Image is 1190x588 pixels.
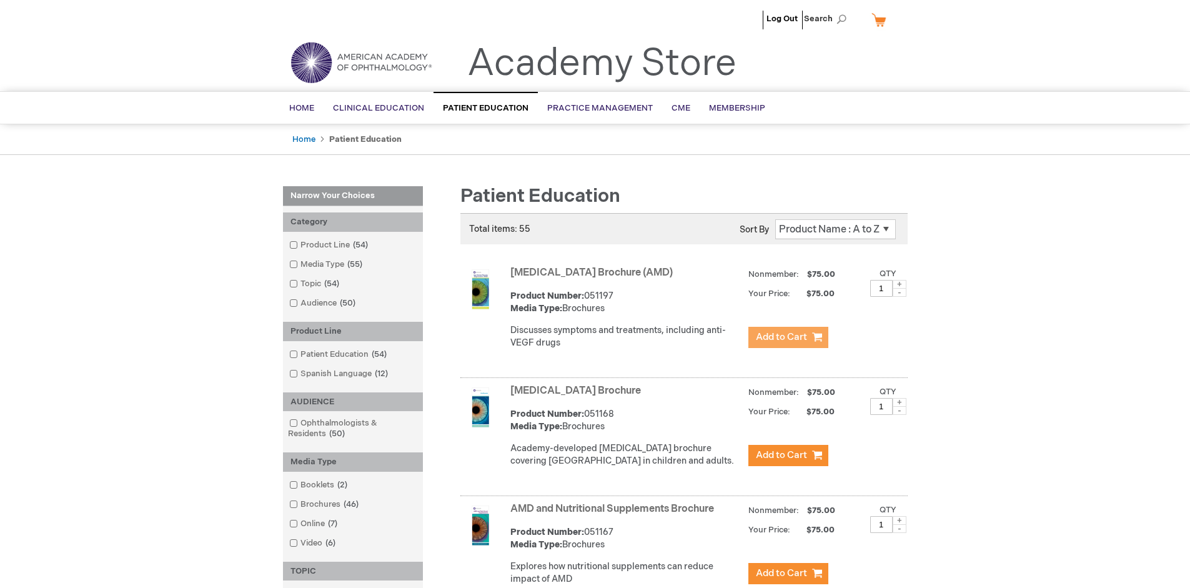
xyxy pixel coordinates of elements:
strong: Product Number: [510,527,584,537]
strong: Nonmember: [748,503,799,519]
strong: Media Type: [510,303,562,314]
button: Add to Cart [748,445,828,466]
img: AMD and Nutritional Supplements Brochure [460,506,500,546]
input: Qty [870,398,893,415]
span: $75.00 [805,387,837,397]
div: Media Type [283,452,423,472]
strong: Media Type: [510,539,562,550]
input: Qty [870,280,893,297]
a: Patient Education54 [286,349,392,361]
strong: Your Price: [748,525,790,535]
label: Qty [880,387,896,397]
a: AMD and Nutritional Supplements Brochure [510,503,714,515]
span: 7 [325,519,340,529]
div: AUDIENCE [283,392,423,412]
p: Discusses symptoms and treatments, including anti-VEGF drugs [510,324,742,349]
span: Home [289,103,314,113]
a: Spanish Language12 [286,368,393,380]
strong: Media Type: [510,421,562,432]
span: $75.00 [792,407,836,417]
span: Total items: 55 [469,224,530,234]
strong: Product Number: [510,409,584,419]
span: Patient Education [460,185,620,207]
strong: Nonmember: [748,385,799,401]
a: Video6 [286,537,340,549]
span: $75.00 [805,506,837,516]
button: Add to Cart [748,563,828,584]
span: $75.00 [805,269,837,279]
a: Topic54 [286,278,344,290]
span: 55 [344,259,365,269]
a: Home [292,134,315,144]
div: 051197 Brochures [510,290,742,315]
span: 50 [337,298,359,308]
span: 46 [340,499,362,509]
strong: Your Price: [748,289,790,299]
div: 051167 Brochures [510,526,742,551]
span: Add to Cart [756,567,807,579]
span: $75.00 [792,289,836,299]
div: Category [283,212,423,232]
span: Add to Cart [756,449,807,461]
strong: Nonmember: [748,267,799,282]
img: Amblyopia Brochure [460,387,500,427]
span: 50 [326,429,348,439]
a: Product Line54 [286,239,373,251]
a: Academy Store [467,41,736,86]
span: 12 [372,369,391,379]
button: Add to Cart [748,327,828,348]
strong: Product Number: [510,291,584,301]
span: 6 [322,538,339,548]
a: Log Out [766,14,798,24]
a: Brochures46 [286,499,364,511]
span: 54 [321,279,342,289]
span: Membership [709,103,765,113]
p: Academy-developed [MEDICAL_DATA] brochure covering [GEOGRAPHIC_DATA] in children and adults. [510,442,742,467]
div: Product Line [283,322,423,341]
label: Qty [880,269,896,279]
span: Search [804,6,851,31]
span: 54 [369,349,390,359]
span: Practice Management [547,103,653,113]
span: $75.00 [792,525,836,535]
span: Patient Education [443,103,528,113]
span: Add to Cart [756,331,807,343]
div: 051168 Brochures [510,408,742,433]
a: Online7 [286,518,342,530]
a: Media Type55 [286,259,367,271]
img: Age-Related Macular Degeneration Brochure (AMD) [460,269,500,309]
strong: Your Price: [748,407,790,417]
label: Qty [880,505,896,515]
span: 54 [350,240,371,250]
strong: Patient Education [329,134,402,144]
a: Booklets2 [286,479,352,491]
a: [MEDICAL_DATA] Brochure [510,385,641,397]
a: Ophthalmologists & Residents50 [286,417,420,440]
p: Explores how nutritional supplements can reduce impact of AMD [510,561,742,586]
span: CME [672,103,690,113]
a: [MEDICAL_DATA] Brochure (AMD) [510,267,673,279]
a: Audience50 [286,297,360,309]
input: Qty [870,516,893,533]
label: Sort By [740,224,769,235]
span: Clinical Education [333,103,424,113]
strong: Narrow Your Choices [283,186,423,206]
span: 2 [334,480,350,490]
div: TOPIC [283,562,423,581]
